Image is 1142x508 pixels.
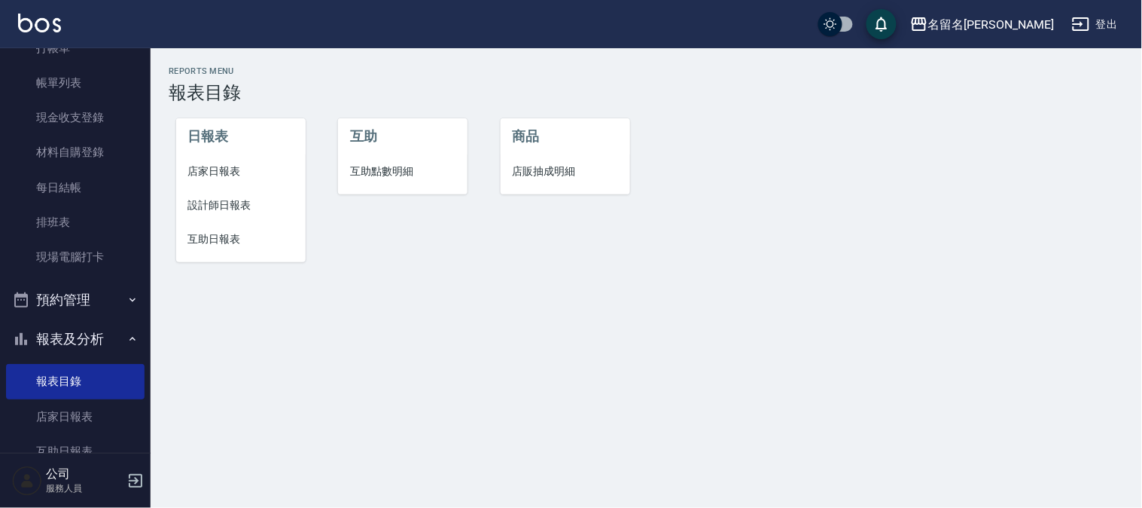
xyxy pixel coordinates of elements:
[6,170,145,205] a: 每日結帳
[46,467,123,482] h5: 公司
[866,9,897,39] button: save
[904,9,1060,40] button: 名留名[PERSON_NAME]
[501,155,630,188] a: 店販抽成明細
[18,14,61,32] img: Logo
[176,222,306,256] a: 互助日報表
[188,231,294,247] span: 互助日報表
[12,466,42,496] img: Person
[928,15,1054,34] div: 名留名[PERSON_NAME]
[6,66,145,100] a: 帳單列表
[338,118,467,155] li: 互助
[1066,11,1124,38] button: 登出
[6,205,145,240] a: 排班表
[188,164,294,179] span: 店家日報表
[6,135,145,170] a: 材料自購登錄
[6,100,145,135] a: 現金收支登錄
[176,155,306,188] a: 店家日報表
[338,155,467,188] a: 互助點數明細
[6,280,145,320] button: 預約管理
[6,320,145,359] button: 報表及分析
[6,31,145,66] a: 打帳單
[188,197,294,213] span: 設計師日報表
[6,434,145,469] a: 互助日報表
[350,164,455,179] span: 互助點數明細
[169,82,1124,103] h3: 報表目錄
[501,118,630,155] li: 商品
[176,188,306,222] a: 設計師日報表
[176,118,306,155] li: 日報表
[6,364,145,399] a: 報表目錄
[513,164,618,179] span: 店販抽成明細
[46,482,123,495] p: 服務人員
[6,240,145,274] a: 現場電腦打卡
[6,399,145,434] a: 店家日報表
[169,66,1124,76] h2: Reports Menu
